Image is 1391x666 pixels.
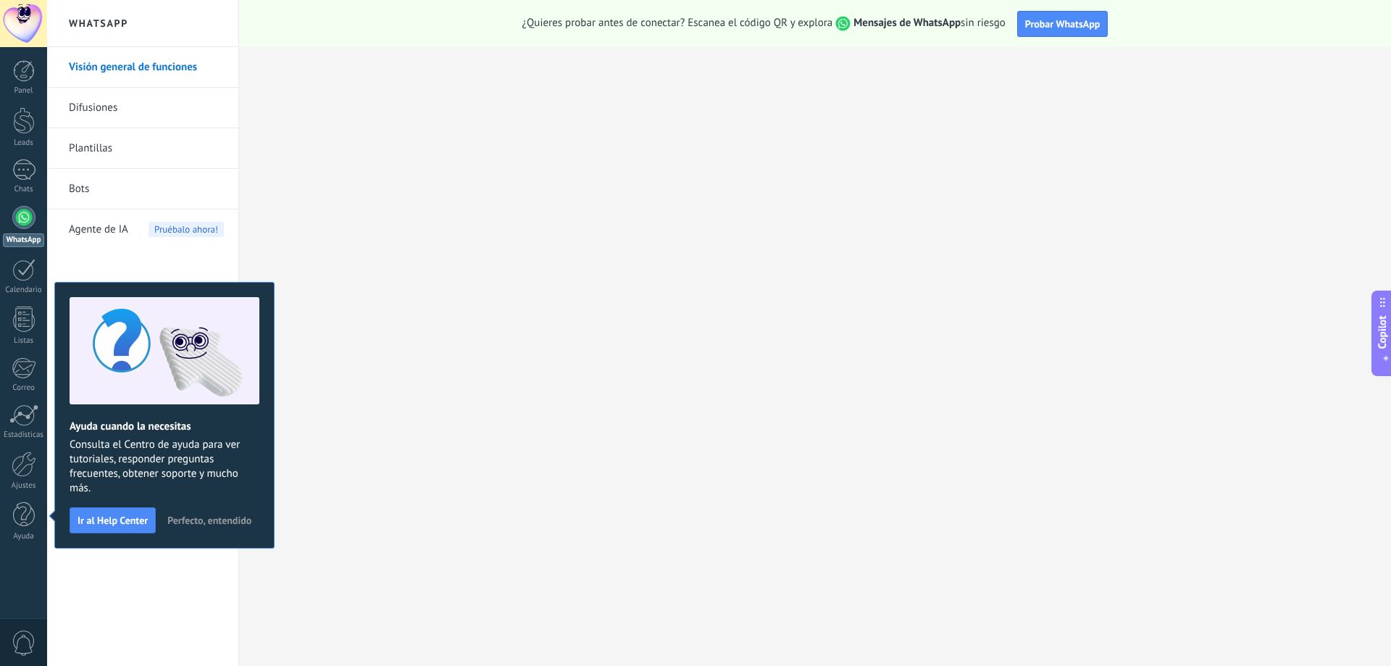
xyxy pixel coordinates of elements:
li: Difusiones [47,88,238,128]
div: Calendario [3,286,45,295]
div: Listas [3,336,45,346]
div: WhatsApp [3,233,44,247]
span: Ir al Help Center [78,515,148,525]
a: Bots [69,169,224,209]
a: Plantillas [69,128,224,169]
div: Correo [3,383,45,393]
div: Panel [3,86,45,96]
div: Estadísticas [3,430,45,440]
span: Copilot [1375,315,1390,349]
button: Ir al Help Center [70,507,156,533]
a: Visión general de funciones [69,47,224,88]
div: Ayuda [3,532,45,541]
div: Chats [3,185,45,194]
span: Consulta el Centro de ayuda para ver tutoriales, responder preguntas frecuentes, obtener soporte ... [70,438,259,496]
li: Plantillas [47,128,238,169]
h2: Ayuda cuando la necesitas [70,420,259,433]
button: Perfecto, entendido [161,509,258,531]
span: Pruébalo ahora! [149,222,224,237]
div: Leads [3,138,45,148]
span: Agente de IA [69,209,128,250]
li: Bots [47,169,238,209]
strong: Mensajes de WhatsApp [853,16,961,30]
span: Probar WhatsApp [1025,17,1100,30]
button: Probar WhatsApp [1017,11,1108,37]
li: Agente de IA [47,209,238,249]
a: Agente de IAPruébalo ahora! [69,209,224,250]
a: Difusiones [69,88,224,128]
div: Ajustes [3,481,45,491]
span: Perfecto, entendido [167,515,251,525]
span: ¿Quieres probar antes de conectar? Escanea el código QR y explora sin riesgo [522,16,1006,31]
li: Visión general de funciones [47,47,238,88]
